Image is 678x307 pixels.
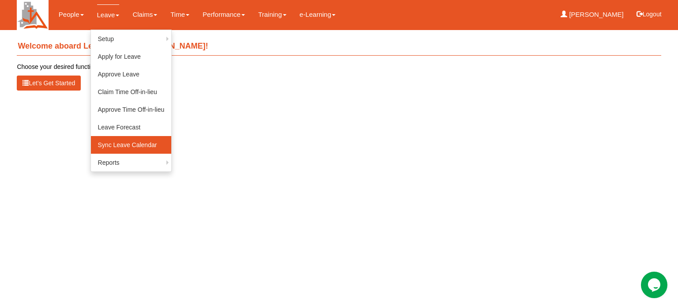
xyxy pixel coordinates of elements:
a: [PERSON_NAME] [561,4,624,25]
a: e-Learning [300,4,336,25]
a: Setup [91,30,172,48]
a: Approve Leave [91,65,172,83]
a: Claims [132,4,157,25]
a: Performance [203,4,245,25]
a: Sync Leave Calendar [91,136,172,154]
a: Leave [97,4,120,25]
h4: Welcome aboard Learn Anchor, [PERSON_NAME]! [17,38,661,56]
a: Training [258,4,286,25]
iframe: chat widget [641,272,669,298]
a: Apply for Leave [91,48,172,65]
button: Logout [630,4,668,25]
a: Leave Forecast [91,118,172,136]
a: Approve Time Off-in-lieu [91,101,172,118]
a: Time [170,4,189,25]
a: Reports [91,154,172,171]
img: H+Cupd5uQsr4AAAAAElFTkSuQmCC [17,0,48,30]
p: Choose your desired function from the menu above. [17,62,661,71]
button: Let’s Get Started [17,76,81,91]
a: People [59,4,84,25]
a: Claim Time Off-in-lieu [91,83,172,101]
